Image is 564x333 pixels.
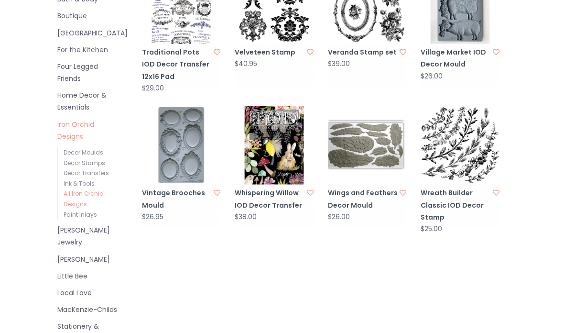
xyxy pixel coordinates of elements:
[142,213,163,221] div: $26.95
[421,225,442,233] div: $25.00
[421,187,491,223] a: Wreath Builder Classic IOD Decor Stamp
[400,47,406,57] a: Add to wishlist
[307,47,314,57] a: Add to wishlist
[400,188,406,198] a: Add to wishlist
[64,169,109,177] a: Decor Transfers
[57,44,120,56] a: For the Kitchen
[328,106,407,185] img: Iron Orchid Designs Wings and Feathers Decor Mould
[142,106,221,185] img: Vintage Brooches Mould
[142,85,164,92] div: $29.00
[214,47,220,57] a: Add to wishlist
[493,47,499,57] a: Add to wishlist
[421,73,443,80] div: $26.00
[64,148,103,156] a: Decor Moulds
[64,159,105,167] a: Decor Stamps
[235,60,257,67] div: $40.95
[57,254,120,266] a: [PERSON_NAME]
[235,213,257,221] div: $38.00
[64,211,97,219] a: Paint Inlays
[235,106,314,185] img: Iron Orchid Designs Whispering Willow IOD Decor Transfer
[328,213,350,221] div: $26.00
[64,189,104,208] a: All Iron Orchid Designs
[421,106,499,185] img: Iron Orchid Designs Wreath Builder Classic IOD Decor Stamp
[57,224,120,248] a: [PERSON_NAME] Jewelry
[235,46,305,58] a: Velveteen Stamp
[142,187,213,211] a: Vintage Brooches Mould
[421,46,491,70] a: Village Market IOD Decor Mould
[328,60,350,67] div: $39.00
[57,10,120,22] a: Boutique
[328,187,399,211] a: Wings and Feathers Decor Mould
[142,46,213,83] a: Traditional Pots IOD Decor Transfer 12x16 Pad
[57,61,120,85] a: Four Legged Friends
[307,188,314,198] a: Add to wishlist
[57,304,120,316] a: MacKenzie-Childs
[328,46,399,58] a: Veranda Stamp set
[214,188,220,198] a: Add to wishlist
[57,89,120,113] a: Home Decor & Essentials
[57,119,120,143] a: Iron Orchid Designs
[57,270,120,282] a: Little Bee
[493,188,499,198] a: Add to wishlist
[235,187,305,211] a: Whispering Willow IOD Decor Transfer
[57,27,120,39] a: [GEOGRAPHIC_DATA]
[64,179,95,188] a: Ink & Tools
[57,287,120,299] a: Local Love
